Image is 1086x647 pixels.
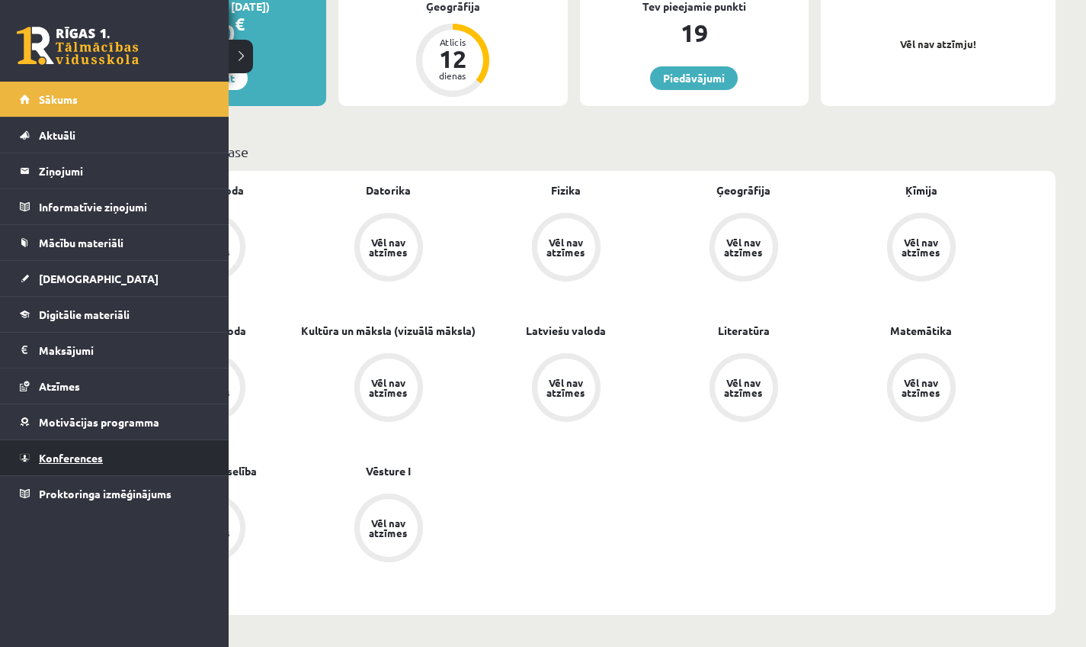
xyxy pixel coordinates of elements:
a: Vēl nav atzīmes [477,353,655,425]
legend: Informatīvie ziņojumi [39,189,210,224]
span: Aktuāli [39,128,75,142]
div: Vēl nav atzīmes [367,518,410,538]
a: Fizika [551,182,581,198]
a: Datorika [366,182,411,198]
div: Vēl nav atzīmes [722,237,765,257]
a: Piedāvājumi [650,66,738,90]
div: Vēl nav atzīmes [367,237,410,257]
span: Konferences [39,451,103,465]
a: Informatīvie ziņojumi [20,189,210,224]
span: [DEMOGRAPHIC_DATA] [39,272,159,285]
legend: Ziņojumi [39,153,210,188]
a: Vēl nav atzīmes [300,353,477,425]
a: Vēsture I [366,463,411,479]
span: € [235,13,245,35]
div: Atlicis [430,37,476,47]
a: Vēl nav atzīmes [832,353,1010,425]
a: Vēl nav atzīmes [477,213,655,285]
a: Atzīmes [20,369,210,404]
a: Vēl nav atzīmes [300,494,477,565]
span: Motivācijas programma [39,415,159,429]
a: Ģeogrāfija [716,182,770,198]
a: Vēl nav atzīmes [655,353,832,425]
a: Rīgas 1. Tālmācības vidusskola [17,27,139,65]
a: Proktoringa izmēģinājums [20,476,210,511]
a: Motivācijas programma [20,404,210,439]
span: Atzīmes [39,379,80,393]
span: Proktoringa izmēģinājums [39,487,171,501]
a: Matemātika [890,323,952,339]
span: Sākums [39,92,78,106]
div: Vēl nav atzīmes [722,378,765,398]
a: Konferences [20,440,210,475]
div: Vēl nav atzīmes [545,237,588,257]
a: [DEMOGRAPHIC_DATA] [20,261,210,296]
a: Ziņojumi [20,153,210,188]
div: Vēl nav atzīmes [367,378,410,398]
a: Latviešu valoda [526,323,606,339]
a: Kultūra un māksla (vizuālā māksla) [301,323,476,339]
div: Vēl nav atzīmes [900,237,943,257]
div: Vēl nav atzīmes [900,378,943,398]
a: Digitālie materiāli [20,297,210,332]
div: 12 [430,47,476,71]
div: Vēl nav atzīmes [545,378,588,398]
a: Vēl nav atzīmes [832,213,1010,285]
a: Ķīmija [905,182,937,198]
span: Digitālie materiāli [39,307,130,321]
a: Mācību materiāli [20,225,210,260]
span: Mācību materiāli [39,236,123,249]
legend: Maksājumi [39,333,210,368]
p: Vēl nav atzīmju! [828,37,1048,52]
a: Vēl nav atzīmes [655,213,832,285]
div: 19 [580,14,809,51]
a: Literatūra [718,323,770,339]
a: Aktuāli [20,117,210,153]
p: Mācību plāns 10.a2 klase [98,141,1049,162]
a: Vēl nav atzīmes [300,213,477,285]
a: Sākums [20,82,210,117]
div: dienas [430,71,476,80]
a: Maksājumi [20,333,210,368]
